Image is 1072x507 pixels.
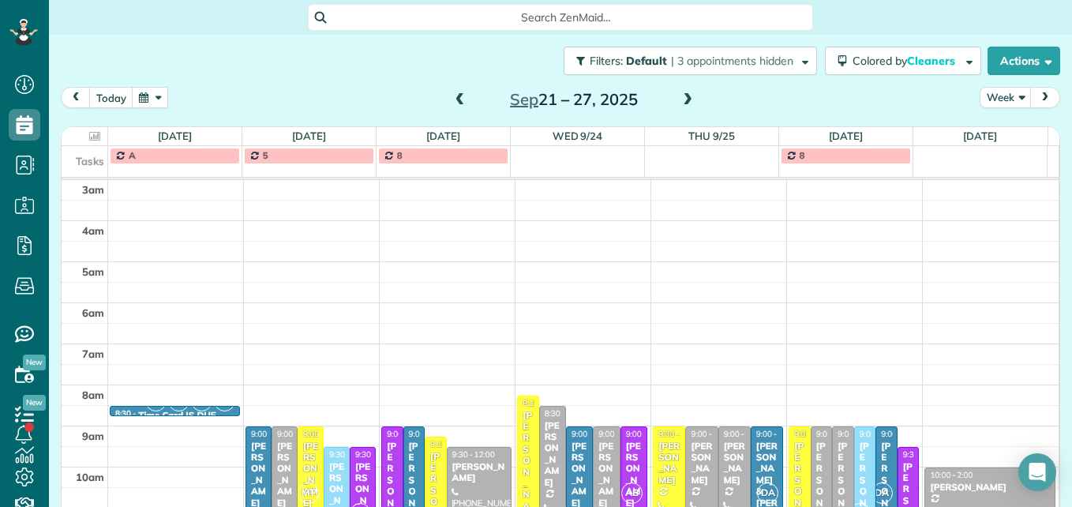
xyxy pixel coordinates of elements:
span: 9:00 - 12:00 [409,429,452,439]
span: 9:00 - 11:30 [860,429,902,439]
div: [PERSON_NAME] [452,461,507,484]
button: next [1030,87,1060,108]
span: Cleaners [907,54,958,68]
div: [PERSON_NAME] [690,441,713,486]
span: 9:30 - 12:00 [452,449,495,460]
button: Actions [988,47,1060,75]
span: 9:00 - 11:00 [303,429,346,439]
span: Filters: [590,54,623,68]
a: [DATE] [292,130,326,142]
div: Time Card IS DUE [138,410,216,421]
span: 8am [82,389,104,401]
button: Filters: Default | 3 appointments hidden [564,47,817,75]
span: 9:00 - 11:15 [598,429,641,439]
span: 10am [76,471,104,483]
span: 5 [263,149,268,161]
span: 9:00 - 1:00 [794,429,832,439]
button: today [89,87,133,108]
span: 5am [82,265,104,278]
a: [DATE] [829,130,863,142]
span: 9:30 - 11:45 [329,449,372,460]
span: 9:00 - 12:00 [838,429,880,439]
span: 8:30 - 11:00 [545,408,587,419]
span: DA [757,483,778,504]
h2: 21 – 27, 2025 [475,91,673,108]
a: [DATE] [963,130,997,142]
span: 9:00 - 11:00 [756,429,799,439]
span: 8 [397,149,403,161]
span: AB [621,483,643,504]
span: Sep [510,89,538,109]
span: 9:00 - 12:00 [572,429,614,439]
span: | 3 appointments hidden [671,54,793,68]
span: 9am [82,430,104,442]
div: [PERSON_NAME] [544,420,561,488]
span: Default [626,54,668,68]
span: 9:00 - 11:00 [881,429,924,439]
span: 8:15 - 5:00 [523,398,560,408]
span: 9:00 - 11:00 [626,429,669,439]
button: prev [61,87,91,108]
span: 3am [82,183,104,196]
span: 8 [800,149,805,161]
span: 6am [82,306,104,319]
button: Week [980,87,1032,108]
a: Filters: Default | 3 appointments hidden [556,47,817,75]
span: DA [871,483,893,504]
span: 7am [82,347,104,360]
span: 4am [82,224,104,237]
span: New [23,395,46,411]
span: 9:00 - 12:00 [277,429,320,439]
a: [DATE] [158,130,192,142]
div: [PERSON_NAME] [723,441,746,486]
span: 9:30 - 1:30 [903,449,941,460]
a: [DATE] [426,130,460,142]
div: [PERSON_NAME] [929,482,1050,493]
span: 9:00 - 12:30 [816,429,859,439]
a: Thu 9/25 [688,130,735,142]
span: 9:15 - 3:30 [430,439,468,449]
span: MT [298,483,319,504]
a: Wed 9/24 [553,130,603,142]
span: 9:00 - 12:15 [691,429,733,439]
div: Open Intercom Messenger [1018,453,1056,491]
span: 9:00 - 2:30 [658,429,696,439]
span: New [23,355,46,370]
span: 9:30 - 11:30 [355,449,398,460]
div: [PERSON_NAME] [658,441,680,486]
span: A [129,149,136,161]
button: Colored byCleaners [825,47,981,75]
span: 10:00 - 2:00 [930,470,973,480]
span: Colored by [853,54,961,68]
span: 9:00 - 12:00 [251,429,294,439]
span: 9:00 - 12:00 [724,429,767,439]
span: 9:00 - 1:00 [387,429,425,439]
